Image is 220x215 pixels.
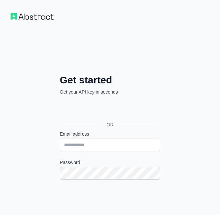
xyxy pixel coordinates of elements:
p: Get your API key in seconds [60,89,160,95]
h2: Get started [60,74,160,86]
span: OR [101,121,119,128]
iframe: reCAPTCHA [60,188,160,213]
iframe: Sign in with Google Button [56,103,162,117]
label: Password [60,159,160,166]
img: Workflow [11,13,54,20]
label: Email address [60,131,160,137]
